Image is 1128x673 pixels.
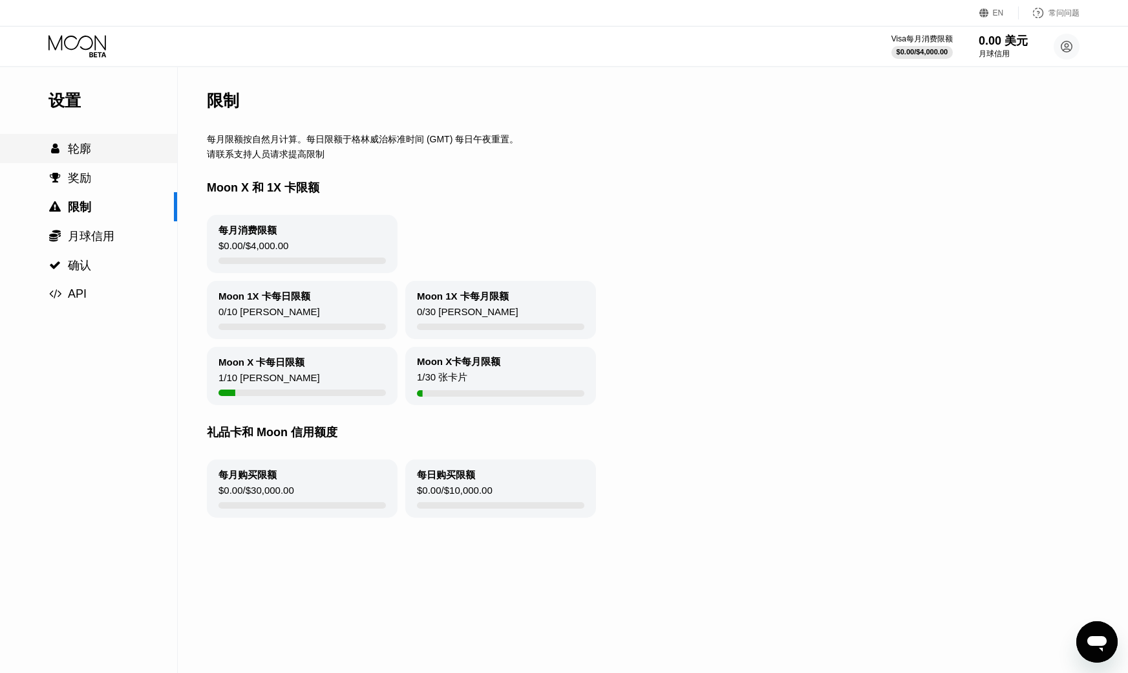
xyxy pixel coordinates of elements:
[227,372,320,383] font: 10 [PERSON_NAME]
[207,181,319,194] font: Moon X 和 1X 卡限额
[891,34,953,43] font: Visa每月消费限额
[914,48,916,56] font: /
[425,371,468,382] font: 30 张卡片
[979,6,1019,19] div: EN
[68,142,91,155] font: 轮廓
[218,225,277,236] font: 每月消费限额
[425,306,518,317] font: 30 [PERSON_NAME]
[51,143,59,155] font: 
[897,48,915,56] font: $0.00
[1019,6,1080,19] div: 常问问题
[442,485,444,496] font: /
[417,356,500,367] font: Moon X卡每月限额
[417,371,422,382] font: 1
[207,134,518,144] font: 每月限额按自然月计算。每日限额于格林威治标准时间 (GMT) 每日午夜重置。
[218,240,243,251] font: $0.00
[218,357,304,368] font: Moon X 卡每日限额
[68,201,91,214] font: 限制
[891,34,953,59] div: Visa每月消费限额$0.00/$4,000.00
[68,287,87,300] font: API
[49,288,61,300] font: 
[417,291,509,302] font: Moon 1X 卡每月限额
[417,485,442,496] font: $0.00
[979,33,1028,60] div: 0.00 美元月球信用
[246,485,294,496] font: $30,000.00
[218,485,243,496] font: $0.00
[68,230,114,243] font: 月球信用
[227,306,320,317] font: 10 [PERSON_NAME]
[224,306,226,317] font: /
[1048,8,1080,17] font: 常问问题
[916,48,948,56] font: $4,000.00
[1076,621,1118,663] iframe: 启动消息传送窗口的按钮
[246,240,289,251] font: $4,000.00
[207,149,325,159] font: 请联系支持人员请求提高限制
[243,485,246,496] font: /
[207,91,239,109] font: 限制
[49,201,61,213] font: 
[48,91,81,109] font: 设置
[979,49,1010,58] font: 月球信用
[224,372,226,383] font: /
[218,306,224,317] font: 0
[68,259,91,272] font: 确认
[422,371,425,382] font: /
[218,291,310,302] font: Moon 1X 卡每日限额
[444,485,493,496] font: $10,000.00
[417,306,422,317] font: 0
[49,259,61,271] font: 
[993,8,1004,17] font: EN
[243,240,246,251] font: /
[48,172,61,184] div: 
[218,372,224,383] font: 1
[979,34,1028,47] font: 0.00 美元
[48,143,61,155] div: 
[68,171,91,184] font: 奖励
[50,172,61,184] font: 
[417,469,475,480] font: 每日购买限额
[207,426,337,439] font: 礼品卡和 Moon 信用额度
[49,230,61,241] font: 
[48,229,61,242] div: 
[422,306,425,317] font: /
[218,469,277,480] font: 每月购买限额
